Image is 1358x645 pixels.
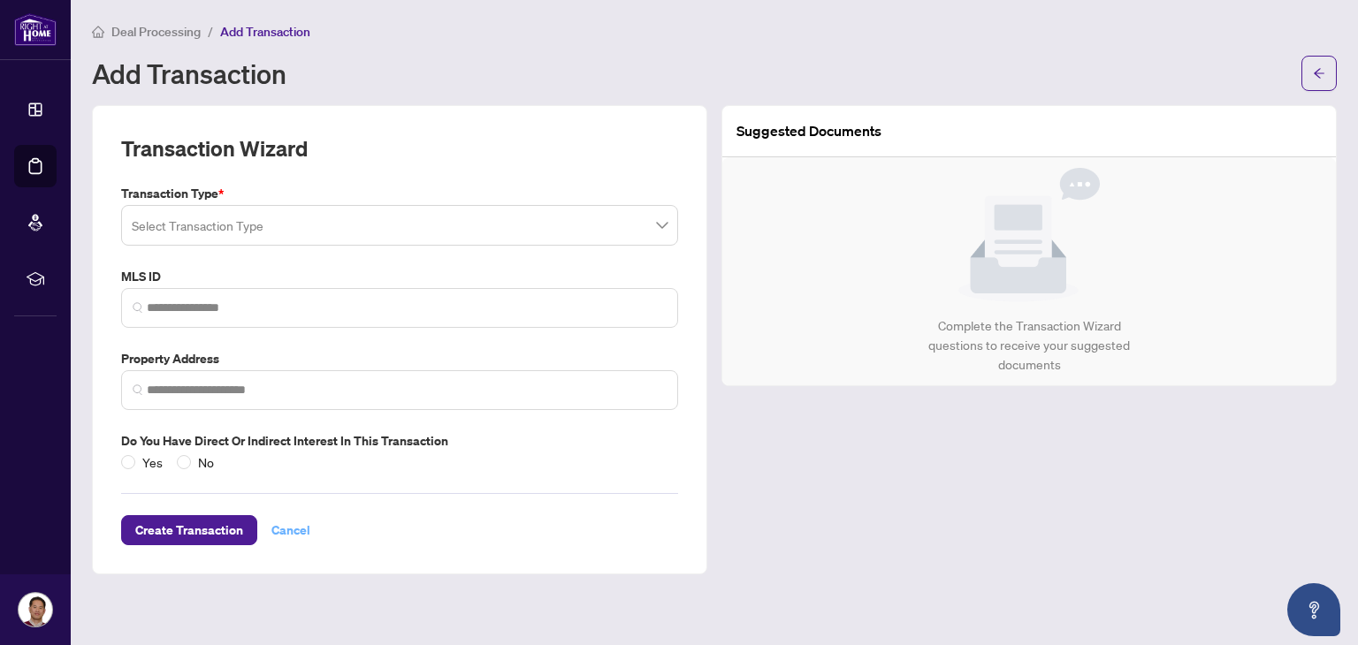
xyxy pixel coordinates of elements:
[220,24,310,40] span: Add Transaction
[92,26,104,38] span: home
[133,302,143,313] img: search_icon
[191,452,221,472] span: No
[14,13,57,46] img: logo
[121,184,678,203] label: Transaction Type
[208,21,213,42] li: /
[135,516,243,544] span: Create Transaction
[92,59,286,87] h1: Add Transaction
[271,516,310,544] span: Cancel
[1287,583,1340,636] button: Open asap
[121,267,678,286] label: MLS ID
[736,120,881,142] article: Suggested Documents
[121,431,678,451] label: Do you have direct or indirect interest in this transaction
[135,452,170,472] span: Yes
[910,316,1149,375] div: Complete the Transaction Wizard questions to receive your suggested documents
[121,134,308,163] h2: Transaction Wizard
[958,168,1100,302] img: Null State Icon
[1313,67,1325,80] span: arrow-left
[133,384,143,395] img: search_icon
[257,515,324,545] button: Cancel
[121,349,678,368] label: Property Address
[19,593,52,626] img: Profile Icon
[111,24,201,40] span: Deal Processing
[121,515,257,545] button: Create Transaction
